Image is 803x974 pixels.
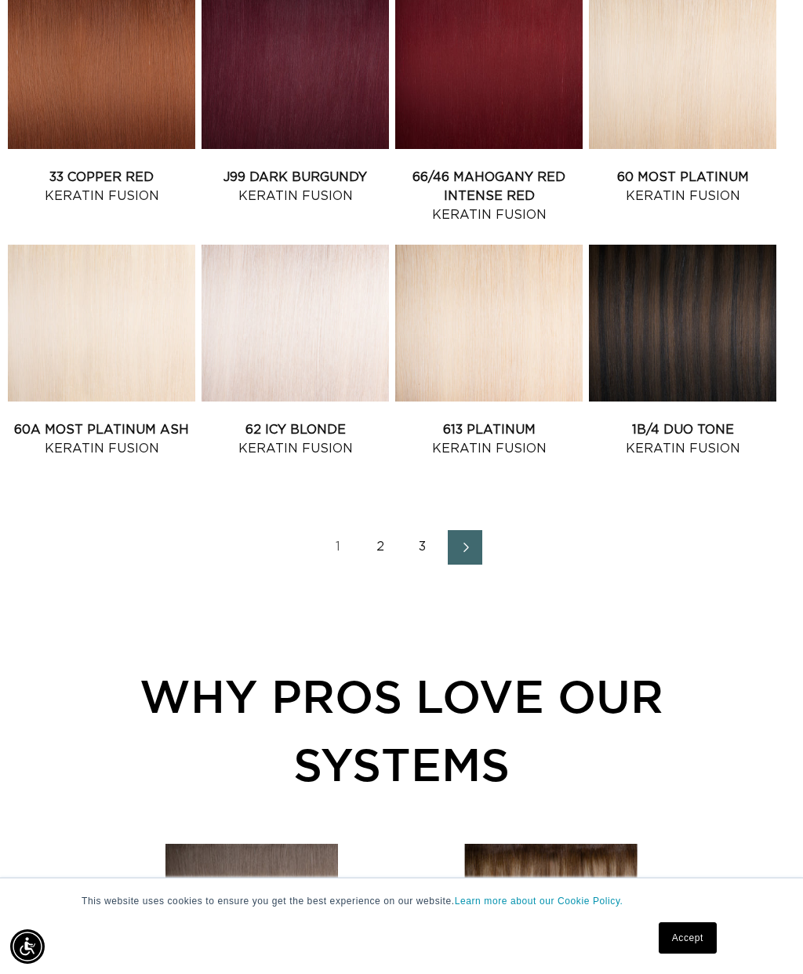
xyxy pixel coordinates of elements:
[321,530,355,565] a: Page 1
[589,420,776,458] a: 1B/4 Duo Tone Keratin Fusion
[659,922,717,954] a: Accept
[395,168,583,224] a: 66/46 Mahogany Red Intense Red Keratin Fusion
[202,168,389,205] a: J99 Dark Burgundy Keratin Fusion
[363,530,398,565] a: Page 2
[10,929,45,964] div: Accessibility Menu
[448,530,482,565] a: Next page
[405,530,440,565] a: Page 3
[455,896,623,907] a: Learn more about our Cookie Policy.
[67,662,735,798] div: WHY PROS LOVE OUR SYSTEMS
[395,420,583,458] a: 613 Platinum Keratin Fusion
[8,168,195,205] a: 33 Copper Red Keratin Fusion
[8,530,795,565] nav: Pagination
[202,420,389,458] a: 62 Icy Blonde Keratin Fusion
[589,168,776,205] a: 60 Most Platinum Keratin Fusion
[8,420,195,458] a: 60A Most Platinum Ash Keratin Fusion
[82,894,721,908] p: This website uses cookies to ensure you get the best experience on our website.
